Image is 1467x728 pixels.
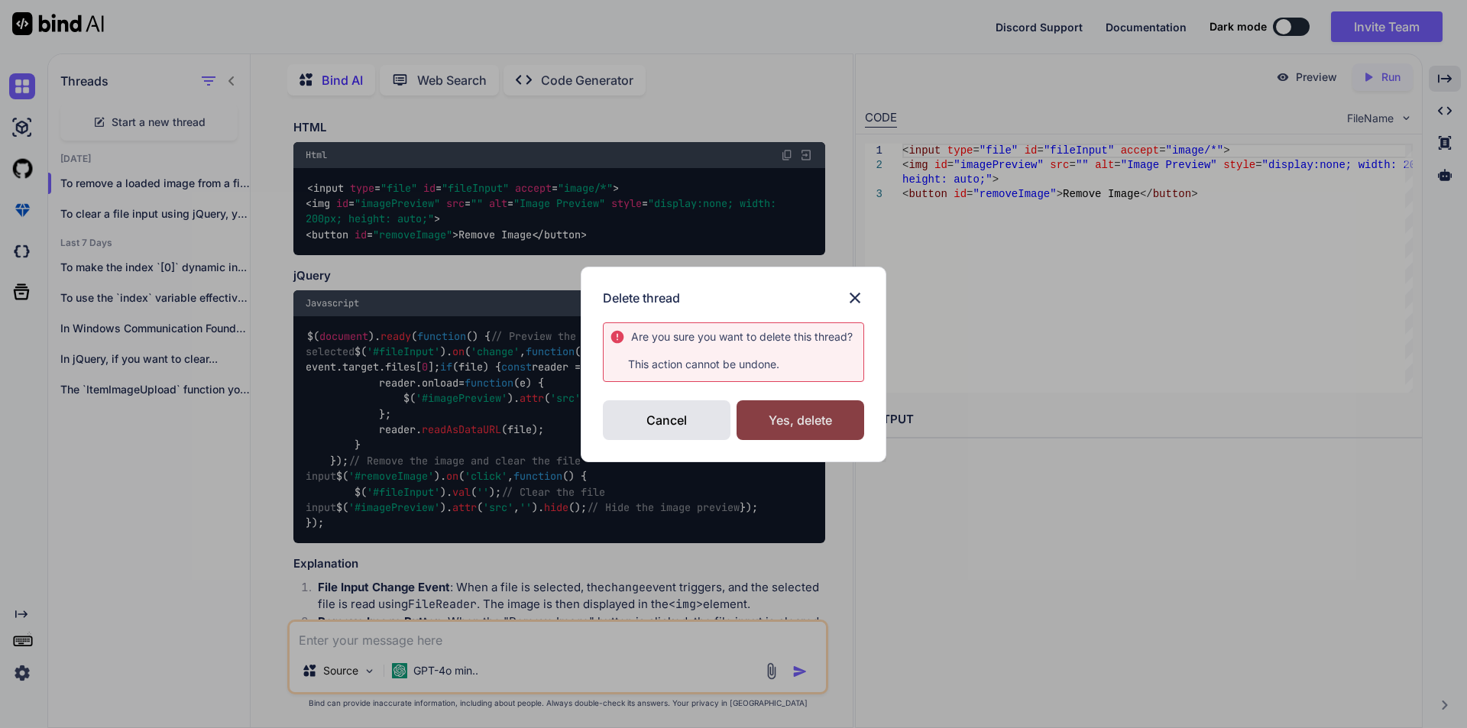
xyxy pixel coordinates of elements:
[603,289,680,307] h3: Delete thread
[846,289,864,307] img: close
[811,330,847,343] span: thread
[737,400,864,440] div: Yes, delete
[631,329,853,345] div: Are you sure you want to delete this ?
[603,400,730,440] div: Cancel
[610,357,863,372] p: This action cannot be undone.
